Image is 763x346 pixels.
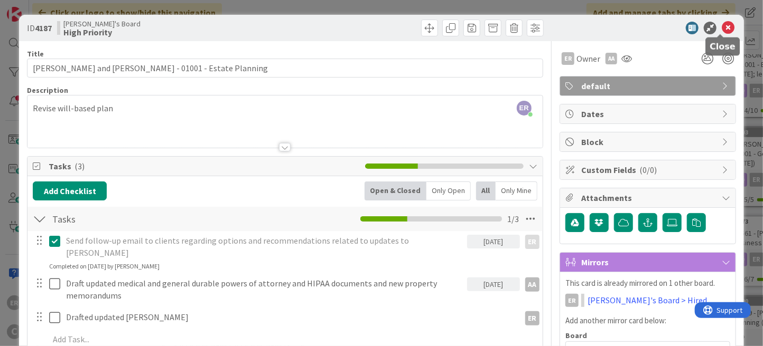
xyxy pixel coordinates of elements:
[467,235,520,248] div: [DATE]
[581,164,717,176] span: Custom Fields
[49,209,266,228] input: Add Checklist...
[581,256,717,268] span: Mirrors
[35,23,52,33] b: 4187
[467,277,520,291] div: [DATE]
[33,181,107,200] button: Add Checklist
[581,191,717,204] span: Attachments
[66,277,462,301] p: Draft updated medical and general durable powers of attorney and HIPAA documents and new property...
[517,101,532,116] span: ER
[507,213,519,225] span: 1 / 3
[66,235,462,258] p: Send follow-up email to clients regarding options and recommendations related to updates to [PERS...
[562,52,574,65] div: ER
[565,294,579,307] div: ER
[581,80,717,92] span: default
[525,277,539,292] div: AA
[576,52,600,65] span: Owner
[606,53,617,64] div: AA
[365,181,426,200] div: Open & Closed
[27,85,68,95] span: Description
[565,332,587,339] span: Board
[27,22,52,34] span: ID
[588,294,707,306] a: [PERSON_NAME]'s Board > Hired
[49,262,160,271] div: Completed on [DATE] by [PERSON_NAME]
[63,20,141,28] span: [PERSON_NAME]'s Board
[565,315,730,327] p: Add another mirror card below:
[27,49,44,59] label: Title
[525,311,539,325] div: ER
[565,277,730,290] p: This card is already mirrored on 1 other board.
[75,161,85,171] span: ( 3 )
[639,165,657,175] span: ( 0/0 )
[33,102,537,114] p: Revise will-based plan
[49,160,360,172] span: Tasks
[22,2,48,14] span: Support
[581,108,717,120] span: Dates
[581,136,717,148] span: Block
[27,59,543,78] input: type card name here...
[476,181,496,200] div: All
[426,181,471,200] div: Only Open
[525,235,539,249] div: ER
[63,28,141,36] b: High Priority
[496,181,537,200] div: Only Mine
[710,42,736,52] h5: Close
[66,311,515,323] p: Drafted updated [PERSON_NAME]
